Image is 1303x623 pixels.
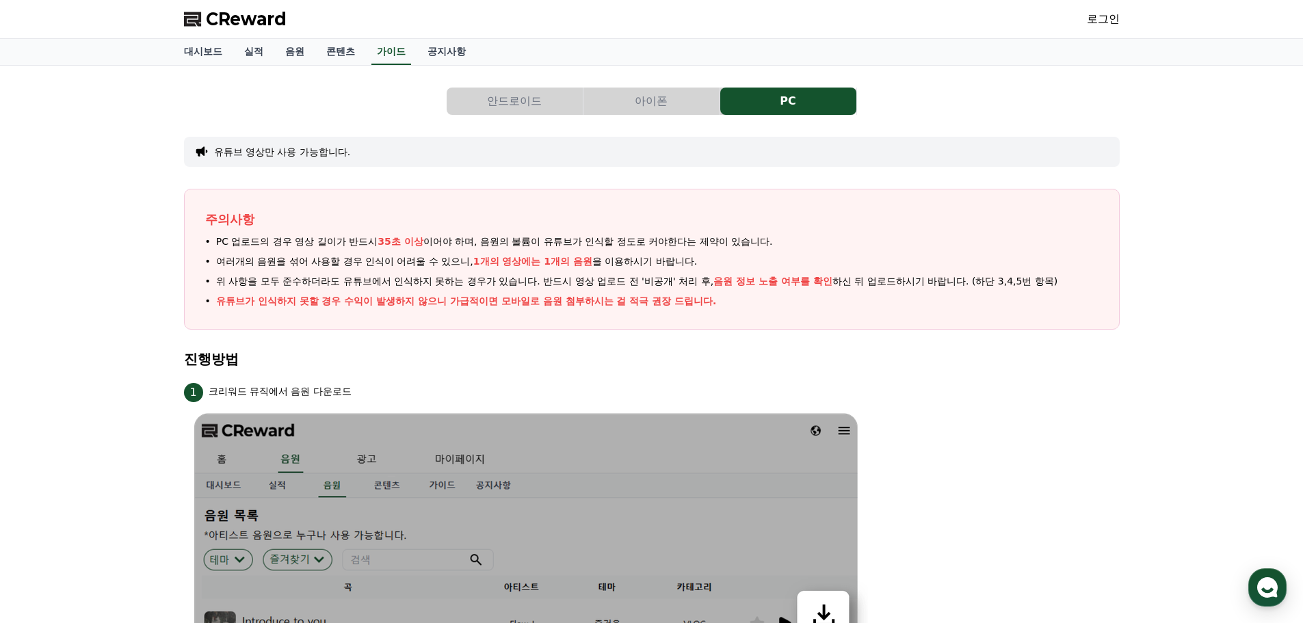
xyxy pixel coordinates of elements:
[720,88,856,115] button: PC
[274,39,315,65] a: 음원
[417,39,477,65] a: 공지사항
[216,254,698,269] span: 여러개의 음원을 섞어 사용할 경우 인식이 어려울 수 있으니, 을 이용하시기 바랍니다.
[90,434,176,468] a: 대화
[713,276,832,287] span: 음원 정보 노출 여부를 확인
[378,236,423,247] span: 35초 이상
[447,88,583,115] a: 안드로이드
[176,434,263,468] a: 설정
[209,384,352,399] p: 크리워드 뮤직에서 음원 다운로드
[4,434,90,468] a: 홈
[211,454,228,465] span: 설정
[447,88,583,115] button: 안드로이드
[583,88,720,115] button: 아이폰
[315,39,366,65] a: 콘텐츠
[371,39,411,65] a: 가이드
[473,256,592,267] span: 1개의 영상에는 1개의 음원
[214,145,351,159] button: 유튜브 영상만 사용 가능합니다.
[184,352,1120,367] h4: 진행방법
[125,455,142,466] span: 대화
[173,39,233,65] a: 대시보드
[205,210,1098,229] p: 주의사항
[43,454,51,465] span: 홈
[184,8,287,30] a: CReward
[1087,11,1120,27] a: 로그인
[184,383,203,402] span: 1
[233,39,274,65] a: 실적
[216,274,1058,289] span: 위 사항을 모두 준수하더라도 유튜브에서 인식하지 못하는 경우가 있습니다. 반드시 영상 업로드 전 '비공개' 처리 후, 하신 뒤 업로드하시기 바랍니다. (하단 3,4,5번 항목)
[216,294,717,308] p: 유튜브가 인식하지 못할 경우 수익이 발생하지 않으니 가급적이면 모바일로 음원 첨부하시는 걸 적극 권장 드립니다.
[216,235,773,249] span: PC 업로드의 경우 영상 길이가 반드시 이어야 하며, 음원의 볼륨이 유튜브가 인식할 정도로 커야한다는 제약이 있습니다.
[206,8,287,30] span: CReward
